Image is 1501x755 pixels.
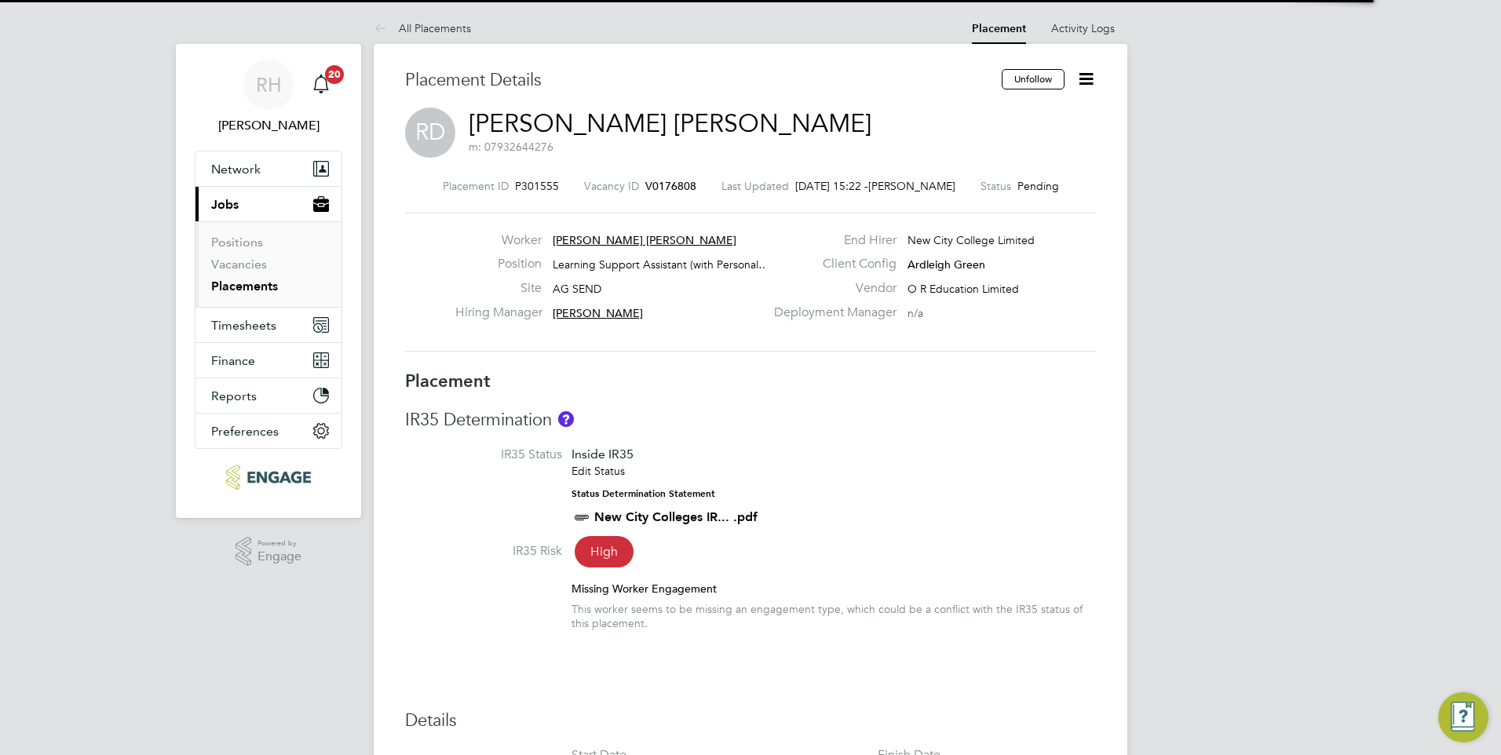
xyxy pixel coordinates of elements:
[211,197,239,212] span: Jobs
[405,709,1096,732] h3: Details
[443,179,509,193] label: Placement ID
[195,414,341,448] button: Preferences
[455,232,542,249] label: Worker
[405,409,1096,432] h3: IR35 Determination
[765,256,897,272] label: Client Config
[469,140,553,154] span: m: 07932644276
[1438,692,1488,742] button: Engage Resource Center
[908,257,985,272] span: Ardleigh Green
[211,353,255,368] span: Finance
[195,60,342,135] a: RH[PERSON_NAME]
[211,318,276,333] span: Timesheets
[455,280,542,297] label: Site
[211,235,263,250] a: Positions
[195,378,341,413] button: Reports
[868,179,955,193] span: [PERSON_NAME]
[195,308,341,342] button: Timesheets
[765,305,897,321] label: Deployment Manager
[575,536,634,567] span: High
[236,537,302,567] a: Powered byEngage
[374,21,471,35] a: All Placements
[765,280,897,297] label: Vendor
[553,282,601,296] span: AG SEND
[195,151,341,186] button: Network
[455,256,542,272] label: Position
[594,509,758,524] a: New City Colleges IR... .pdf
[325,65,344,84] span: 20
[226,465,310,490] img: ncclondon-logo-retina.png
[211,279,278,294] a: Placements
[572,582,1096,596] div: Missing Worker Engagement
[405,69,990,92] h3: Placement Details
[405,108,455,158] span: RD
[558,411,574,427] button: About IR35
[572,602,1096,630] div: This worker seems to be missing an engagement type, which could be a conflict with the IR35 statu...
[795,179,868,193] span: [DATE] 15:22 -
[305,60,337,110] a: 20
[765,232,897,249] label: End Hirer
[572,464,625,478] a: Edit Status
[405,447,562,463] label: IR35 Status
[1002,69,1065,89] button: Unfollow
[515,179,559,193] span: P301555
[195,465,342,490] a: Go to home page
[908,282,1019,296] span: O R Education Limited
[572,447,634,461] span: Inside IR35
[553,306,643,320] span: [PERSON_NAME]
[908,233,1035,247] span: New City College Limited
[469,108,871,139] a: [PERSON_NAME] [PERSON_NAME]
[572,488,715,499] strong: Status Determination Statement
[256,75,282,95] span: RH
[455,305,542,321] label: Hiring Manager
[211,257,267,272] a: Vacancies
[721,179,789,193] label: Last Updated
[553,233,736,247] span: [PERSON_NAME] [PERSON_NAME]
[211,424,279,439] span: Preferences
[972,22,1026,35] a: Placement
[553,257,769,272] span: Learning Support Assistant (with Personal…
[405,370,491,392] b: Placement
[645,179,696,193] span: V0176808
[211,388,257,403] span: Reports
[211,162,261,177] span: Network
[1051,21,1115,35] a: Activity Logs
[1017,179,1059,193] span: Pending
[257,550,301,564] span: Engage
[981,179,1011,193] label: Status
[584,179,639,193] label: Vacancy ID
[908,306,923,320] span: n/a
[195,343,341,377] button: Finance
[257,537,301,550] span: Powered by
[176,44,361,518] nav: Main navigation
[195,221,341,307] div: Jobs
[195,116,342,135] span: Rufena Haque
[195,187,341,221] button: Jobs
[405,543,562,560] label: IR35 Risk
